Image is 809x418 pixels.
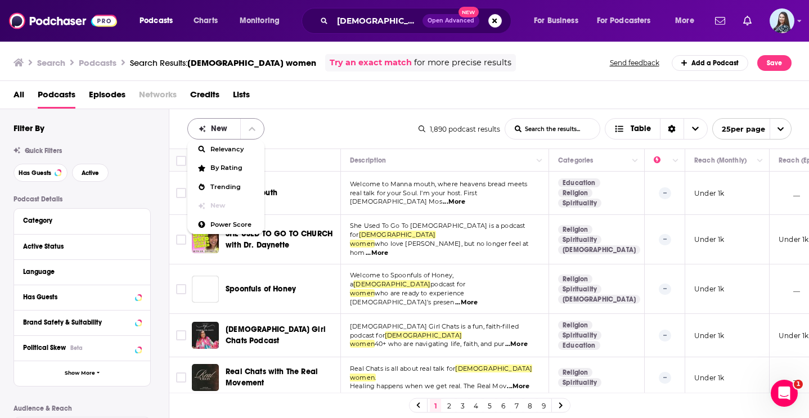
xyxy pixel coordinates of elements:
[558,368,592,377] a: Religion
[694,331,724,340] p: Under 1k
[558,245,640,254] a: [DEMOGRAPHIC_DATA]
[385,331,462,339] span: [DEMOGRAPHIC_DATA]
[188,125,240,133] button: close menu
[694,373,724,383] p: Under 1k
[226,367,318,388] span: Real Chats with The Real Movement
[660,119,684,139] div: Sort Direction
[211,125,231,133] span: New
[669,154,682,168] button: Column Actions
[558,285,601,294] a: Spirituality
[139,86,177,109] span: Networks
[350,222,525,239] span: She Used To Go To [DEMOGRAPHIC_DATA] is a podcast for
[233,86,250,109] a: Lists
[770,8,794,33] button: Show profile menu
[423,14,479,28] button: Open AdvancedNew
[779,284,800,294] p: __
[470,399,482,412] a: 4
[558,321,592,330] a: Religion
[770,8,794,33] img: User Profile
[430,280,465,288] span: podcast for
[459,7,479,17] span: New
[226,325,326,345] span: [DEMOGRAPHIC_DATA] Girl Chats Podcast
[23,264,141,278] button: Language
[359,231,436,239] span: [DEMOGRAPHIC_DATA]
[176,235,186,245] span: Toggle select row
[210,222,255,228] span: Power Score
[631,125,651,133] span: Table
[694,235,724,244] p: Under 1k
[794,380,803,389] span: 1
[9,10,117,32] img: Podchaser - Follow, Share and Rate Podcasts
[505,340,528,349] span: ...More
[455,298,478,307] span: ...More
[176,284,186,294] span: Toggle select row
[350,340,375,348] span: women
[14,86,24,109] a: All
[443,399,455,412] a: 2
[484,399,495,412] a: 5
[558,188,592,197] a: Religion
[533,154,546,168] button: Column Actions
[79,57,116,68] h3: Podcasts
[240,119,264,139] button: close menu
[457,399,468,412] a: 3
[771,380,798,407] iframe: Intercom live chat
[350,289,465,306] span: who are ready to experience [DEMOGRAPHIC_DATA]’s presen
[659,284,671,295] p: --
[186,12,224,30] a: Charts
[176,188,186,198] span: Toggle select row
[511,399,522,412] a: 7
[694,154,747,167] div: Reach (Monthly)
[210,165,255,171] span: By Rating
[757,55,792,71] button: Save
[558,275,592,284] a: Religion
[414,56,511,69] span: for more precise results
[23,340,141,354] button: Political SkewBeta
[694,284,724,294] p: Under 1k
[14,404,151,412] p: Audience & Reach
[14,164,68,182] button: Has Guests
[590,12,667,30] button: open menu
[23,242,134,250] div: Active Status
[192,322,219,349] img: Church Girl Chats Podcast
[176,330,186,340] span: Toggle select row
[350,154,386,167] div: Description
[350,365,455,372] span: Real Chats is all about real talk for
[538,399,549,412] a: 9
[192,276,219,303] a: Spoonfuls of Honey
[597,13,651,29] span: For Podcasters
[23,318,132,326] div: Brand Safety & Suitability
[779,188,800,198] p: __
[23,315,141,329] button: Brand Safety & Suitability
[534,13,578,29] span: For Business
[558,378,601,387] a: Spirituality
[37,57,65,68] h3: Search
[659,187,671,199] p: --
[240,13,280,29] span: Monitoring
[558,235,601,244] a: Spirituality
[350,180,527,188] span: Welcome to Manna mouth, where heavens bread meets
[350,382,506,390] span: Healing happens when we get real. The Real Mov
[226,284,296,295] a: Spoonfuls of Honey
[558,341,600,350] a: Education
[419,125,500,133] div: 1,890 podcast results
[19,170,51,176] span: Has Guests
[353,280,430,288] span: [DEMOGRAPHIC_DATA]
[23,217,134,224] div: Category
[526,12,592,30] button: open menu
[210,146,255,152] span: Relevancy
[366,249,388,258] span: ...More
[659,372,671,383] p: --
[711,11,730,30] a: Show notifications dropdown
[192,364,219,391] img: Real Chats with The Real Movement
[558,225,592,234] a: Religion
[187,57,316,68] span: [DEMOGRAPHIC_DATA] women
[23,268,134,276] div: Language
[89,86,125,109] a: Episodes
[628,154,642,168] button: Column Actions
[350,189,477,206] span: real talk for your Soul. I'm your host. First [DEMOGRAPHIC_DATA] Mos
[190,86,219,109] span: Credits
